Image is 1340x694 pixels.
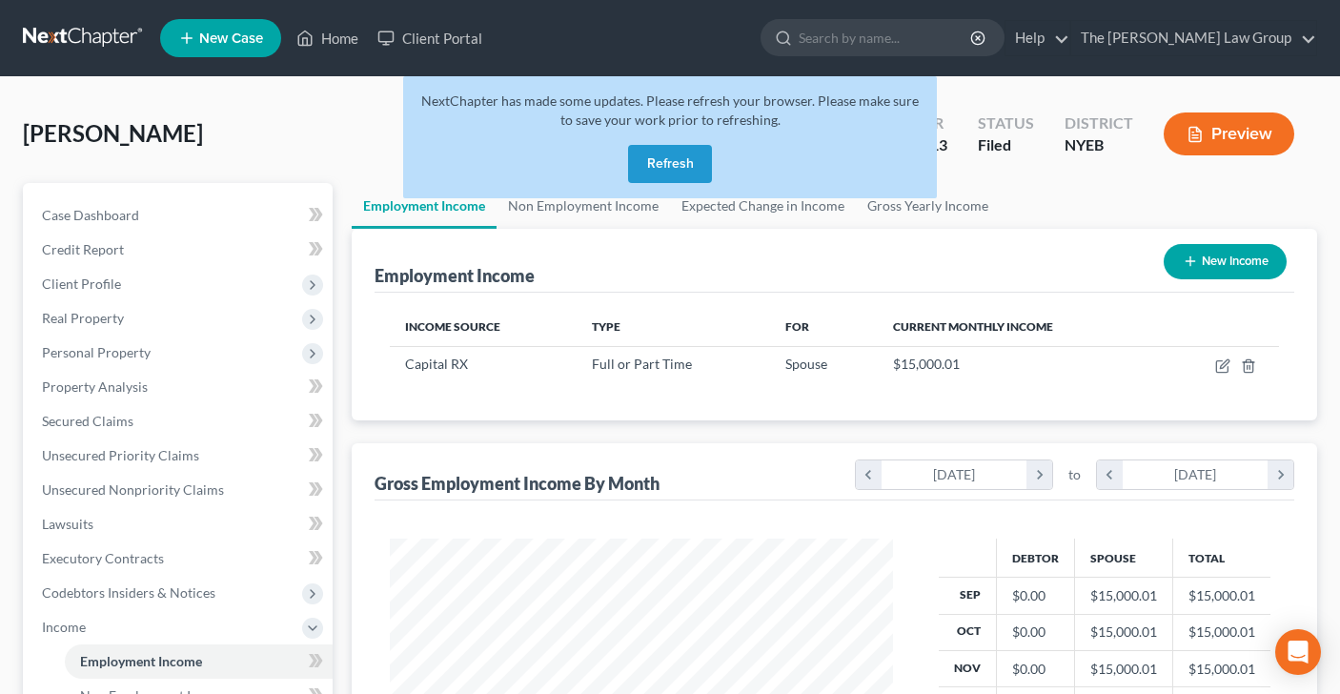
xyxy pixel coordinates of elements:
span: Capital RX [405,356,468,372]
span: Lawsuits [42,516,93,532]
th: Total [1173,539,1271,577]
i: chevron_right [1268,460,1293,489]
span: NextChapter has made some updates. Please refresh your browser. Please make sure to save your wor... [421,92,919,128]
span: New Case [199,31,263,46]
div: $0.00 [1012,586,1059,605]
span: Case Dashboard [42,207,139,223]
span: [PERSON_NAME] [23,119,203,147]
div: Gross Employment Income By Month [375,472,660,495]
div: $0.00 [1012,660,1059,679]
button: Refresh [628,145,712,183]
span: Codebtors Insiders & Notices [42,584,215,601]
th: Sep [939,578,997,614]
span: Income Source [405,319,500,334]
a: Secured Claims [27,404,333,439]
span: Spouse [785,356,827,372]
div: Employment Income [375,264,535,287]
span: Full or Part Time [592,356,692,372]
a: Home [287,21,368,55]
button: New Income [1164,244,1287,279]
span: Real Property [42,310,124,326]
span: Executory Contracts [42,550,164,566]
a: Case Dashboard [27,198,333,233]
i: chevron_left [856,460,882,489]
span: 13 [930,135,947,153]
span: Credit Report [42,241,124,257]
span: Client Profile [42,276,121,292]
a: Unsecured Priority Claims [27,439,333,473]
th: Oct [939,614,997,650]
a: Help [1005,21,1069,55]
span: Current Monthly Income [893,319,1053,334]
div: NYEB [1065,134,1133,156]
th: Nov [939,650,997,686]
a: Employment Income [352,183,497,229]
td: $15,000.01 [1173,650,1271,686]
div: [DATE] [1123,460,1269,489]
input: Search by name... [799,20,973,55]
div: Open Intercom Messenger [1275,629,1321,675]
div: Status [978,112,1034,134]
span: Personal Property [42,344,151,360]
div: $15,000.01 [1090,623,1157,642]
div: $15,000.01 [1090,586,1157,605]
span: Unsecured Priority Claims [42,447,199,463]
button: Preview [1164,112,1294,155]
span: Income [42,619,86,635]
i: chevron_left [1097,460,1123,489]
th: Spouse [1075,539,1173,577]
span: Type [592,319,620,334]
div: Filed [978,134,1034,156]
div: $15,000.01 [1090,660,1157,679]
span: Unsecured Nonpriority Claims [42,481,224,498]
div: District [1065,112,1133,134]
span: to [1068,465,1081,484]
a: Unsecured Nonpriority Claims [27,473,333,507]
th: Debtor [997,539,1075,577]
span: Secured Claims [42,413,133,429]
a: Lawsuits [27,507,333,541]
span: Property Analysis [42,378,148,395]
a: Client Portal [368,21,492,55]
i: chevron_right [1026,460,1052,489]
a: Executory Contracts [27,541,333,576]
span: For [785,319,809,334]
a: Property Analysis [27,370,333,404]
span: $15,000.01 [893,356,960,372]
td: $15,000.01 [1173,614,1271,650]
a: Employment Income [65,644,333,679]
span: Employment Income [80,653,202,669]
a: The [PERSON_NAME] Law Group [1071,21,1316,55]
a: Credit Report [27,233,333,267]
div: $0.00 [1012,623,1059,642]
td: $15,000.01 [1173,578,1271,614]
div: [DATE] [882,460,1027,489]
